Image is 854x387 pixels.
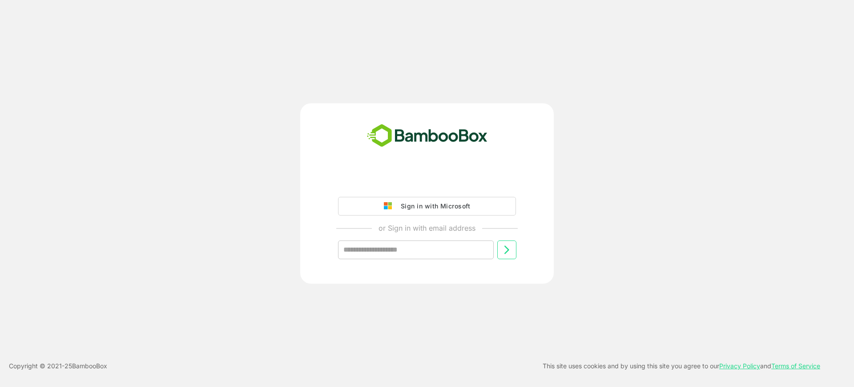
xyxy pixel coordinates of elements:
img: google [384,202,396,210]
div: Sign in with Microsoft [396,200,470,212]
p: This site uses cookies and by using this site you agree to our and [543,361,820,371]
p: Copyright © 2021- 25 BambooBox [9,361,107,371]
button: Sign in with Microsoft [338,197,516,216]
a: Terms of Service [771,362,820,370]
a: Privacy Policy [719,362,760,370]
p: or Sign in with email address [379,223,475,233]
img: bamboobox [362,121,492,151]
